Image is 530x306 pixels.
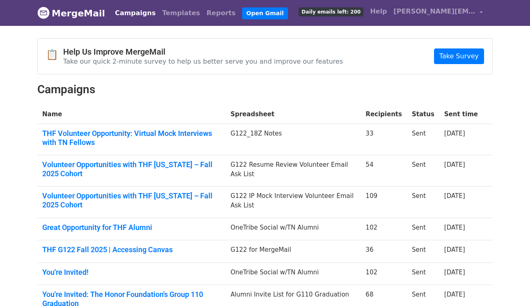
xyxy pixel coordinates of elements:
[159,5,203,21] a: Templates
[226,186,361,218] td: G122 IP Mock Interview Volunteer Email Ask List
[434,48,484,64] a: Take Survey
[37,105,226,124] th: Name
[226,240,361,263] td: G122 for MergeMail
[444,161,465,168] a: [DATE]
[444,192,465,200] a: [DATE]
[63,47,343,57] h4: Help Us Improve MergeMail
[63,57,343,66] p: Take our quick 2-minute survey to help us better serve you and improve our features
[226,262,361,285] td: OneTribe Social w/TN Alumni
[361,155,407,186] td: 54
[444,130,465,137] a: [DATE]
[42,245,221,254] a: THF G122 Fall 2025 | Accessing Canvas
[226,155,361,186] td: G122 Resume Review Volunteer Email Ask List
[299,7,363,16] span: Daily emails left: 200
[407,262,439,285] td: Sent
[42,268,221,277] a: You're Invited!
[295,3,367,20] a: Daily emails left: 200
[46,49,63,61] span: 📋
[37,5,105,22] a: MergeMail
[361,262,407,285] td: 102
[37,83,493,97] h2: Campaigns
[226,218,361,240] td: OneTribe Social w/TN Alumni
[361,218,407,240] td: 102
[226,105,361,124] th: Spreadsheet
[367,3,390,20] a: Help
[361,240,407,263] td: 36
[226,124,361,155] td: G122_18Z Notes
[439,105,483,124] th: Sent time
[444,246,465,253] a: [DATE]
[361,124,407,155] td: 33
[407,124,439,155] td: Sent
[37,7,50,19] img: MergeMail logo
[444,224,465,231] a: [DATE]
[361,186,407,218] td: 109
[242,7,288,19] a: Open Gmail
[407,155,439,186] td: Sent
[42,129,221,147] a: THF Volunteer Opportunity: Virtual Mock Interviews with TN Fellows
[407,105,439,124] th: Status
[42,160,221,178] a: Volunteer Opportunities with THF [US_STATE] – Fall 2025 Cohort
[444,269,465,276] a: [DATE]
[42,191,221,209] a: Volunteer Opportunities with THF [US_STATE] – Fall 2025 Cohort
[444,291,465,298] a: [DATE]
[203,5,239,21] a: Reports
[390,3,486,23] a: [PERSON_NAME][EMAIL_ADDRESS][DOMAIN_NAME]
[42,223,221,232] a: Great Opportunity for THF Alumni
[112,5,159,21] a: Campaigns
[407,218,439,240] td: Sent
[407,240,439,263] td: Sent
[361,105,407,124] th: Recipients
[393,7,475,16] span: [PERSON_NAME][EMAIL_ADDRESS][DOMAIN_NAME]
[407,186,439,218] td: Sent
